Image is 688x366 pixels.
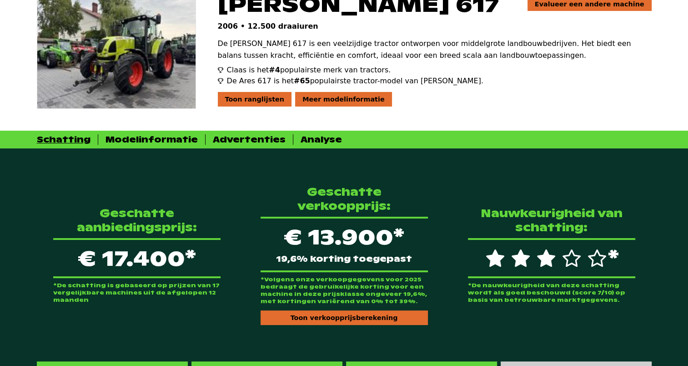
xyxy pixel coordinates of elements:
[218,38,652,61] p: De [PERSON_NAME] 617 is een veelzijdige tractor ontworpen voor middelgrote landbouwbedrijven. Het...
[53,282,221,304] p: *De schatting is gebaseerd op prijzen van 17 vergelijkbare machines uit de afgelopen 12 maanden
[269,66,280,74] span: #4
[261,276,428,305] p: *Volgens onze verkoopgegevens voor 2025 bedraagt de gebruikelijke korting voor een machine in dez...
[261,217,428,272] div: € 13.900*
[227,65,391,76] span: Claas is het populairste merk van tractors.
[261,185,428,213] p: Geschatte verkoopprijs:
[218,22,652,30] p: 2006 • 12.500 draaiuren
[53,238,221,278] p: € 17.400*
[295,92,392,107] div: Meer modelinformatie
[276,255,412,263] span: 19,6% korting toegepast
[218,92,292,107] div: Toon ranglijsten
[301,134,342,145] div: Analyse
[227,76,483,86] span: De Ares 617 is het populairste tractor-model van [PERSON_NAME].
[213,134,286,145] div: Advertenties
[468,282,635,304] p: *De nauwkeurigheid van deze schatting wordt als goed beschouwd (score 7/10) op basis van betrouwb...
[105,134,198,145] div: Modelinformatie
[294,76,310,85] span: #65
[468,206,635,234] p: Nauwkeurigheid van schatting:
[37,134,90,145] div: Schatting
[261,310,428,325] div: Toon verkoopprijsberekening
[53,206,221,234] p: Geschatte aanbiedingsprijs:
